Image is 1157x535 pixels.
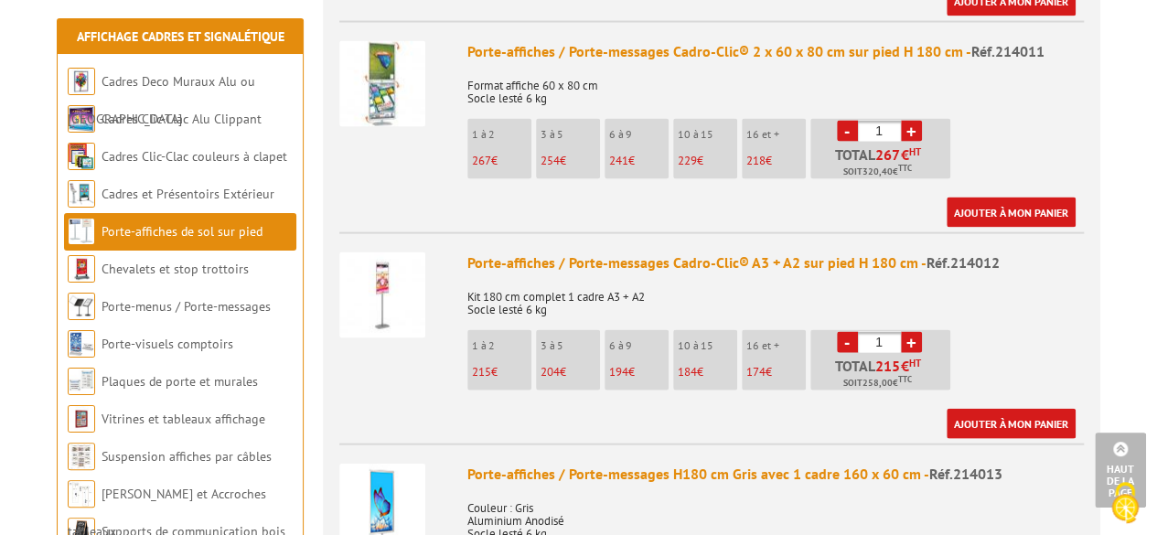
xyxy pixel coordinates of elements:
[901,121,922,142] a: +
[68,443,95,470] img: Suspension affiches par câbles
[102,261,249,277] a: Chevalets et stop trottoirs
[541,128,600,141] p: 3 à 5
[102,223,262,240] a: Porte-affiches de sol sur pied
[815,358,950,391] p: Total
[467,67,1084,105] p: Format affiche 60 x 80 cm Socle lesté 6 kg
[467,464,1084,485] div: Porte-affiches / Porte-messages H180 cm Gris avec 1 cadre 160 x 60 cm -
[678,155,737,167] p: €
[467,278,1084,316] p: Kit 180 cm complet 1 cadre A3 + A2 Socle lesté 6 kg
[909,357,921,369] sup: HT
[837,121,858,142] a: -
[678,153,697,168] span: 229
[68,405,95,433] img: Vitrines et tableaux affichage
[102,298,271,315] a: Porte-menus / Porte-messages
[746,339,806,352] p: 16 et +
[746,155,806,167] p: €
[947,198,1076,228] a: Ajouter à mon panier
[68,480,95,508] img: Cimaises et Accroches tableaux
[901,332,922,353] a: +
[875,358,901,373] span: 215
[929,465,1002,483] span: Réf.214013
[102,448,272,465] a: Suspension affiches par câbles
[472,155,531,167] p: €
[746,128,806,141] p: 16 et +
[541,339,600,352] p: 3 à 5
[843,165,912,179] span: Soit €
[746,366,806,379] p: €
[541,366,600,379] p: €
[102,373,258,390] a: Plaques de porte et murales
[68,143,95,170] img: Cadres Clic-Clac couleurs à clapet
[947,409,1076,439] a: Ajouter à mon panier
[901,147,909,162] span: €
[1093,473,1157,535] button: Cookies (fenêtre modale)
[541,155,600,167] p: €
[898,163,912,173] sup: TTC
[609,364,628,380] span: 194
[102,336,233,352] a: Porte-visuels comptoirs
[102,111,262,127] a: Cadres Clic-Clac Alu Clippant
[875,147,901,162] span: 267
[68,180,95,208] img: Cadres et Présentoirs Extérieur
[339,252,425,338] img: Porte-affiches / Porte-messages Cadro-Clic® A3 + A2 sur pied H 180 cm
[837,332,858,353] a: -
[1102,480,1148,526] img: Cookies (fenêtre modale)
[898,374,912,384] sup: TTC
[472,339,531,352] p: 1 à 2
[862,376,893,391] span: 258,00
[68,68,95,95] img: Cadres Deco Muraux Alu ou Bois
[609,155,669,167] p: €
[472,153,491,168] span: 267
[746,153,766,168] span: 218
[472,366,531,379] p: €
[467,252,1084,273] div: Porte-affiches / Porte-messages Cadro-Clic® A3 + A2 sur pied H 180 cm -
[678,339,737,352] p: 10 à 15
[68,368,95,395] img: Plaques de porte et murales
[746,364,766,380] span: 174
[102,186,274,202] a: Cadres et Présentoirs Extérieur
[971,42,1045,60] span: Réf.214011
[541,364,560,380] span: 204
[472,364,491,380] span: 215
[862,165,893,179] span: 320,40
[815,147,950,179] p: Total
[901,358,909,373] span: €
[609,128,669,141] p: 6 à 9
[678,364,697,380] span: 184
[467,41,1084,62] div: Porte-affiches / Porte-messages Cadro-Clic® 2 x 60 x 80 cm sur pied H 180 cm -
[678,128,737,141] p: 10 à 15
[102,148,287,165] a: Cadres Clic-Clac couleurs à clapet
[609,339,669,352] p: 6 à 9
[609,153,628,168] span: 241
[339,41,425,127] img: Porte-affiches / Porte-messages Cadro-Clic® 2 x 60 x 80 cm sur pied H 180 cm
[472,128,531,141] p: 1 à 2
[68,255,95,283] img: Chevalets et stop trottoirs
[843,376,912,391] span: Soit €
[927,253,1000,272] span: Réf.214012
[68,293,95,320] img: Porte-menus / Porte-messages
[1095,433,1146,508] a: Haut de la page
[77,28,284,45] a: Affichage Cadres et Signalétique
[678,366,737,379] p: €
[102,411,265,427] a: Vitrines et tableaux affichage
[541,153,560,168] span: 254
[68,330,95,358] img: Porte-visuels comptoirs
[68,73,255,127] a: Cadres Deco Muraux Alu ou [GEOGRAPHIC_DATA]
[909,145,921,158] sup: HT
[68,218,95,245] img: Porte-affiches de sol sur pied
[609,366,669,379] p: €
